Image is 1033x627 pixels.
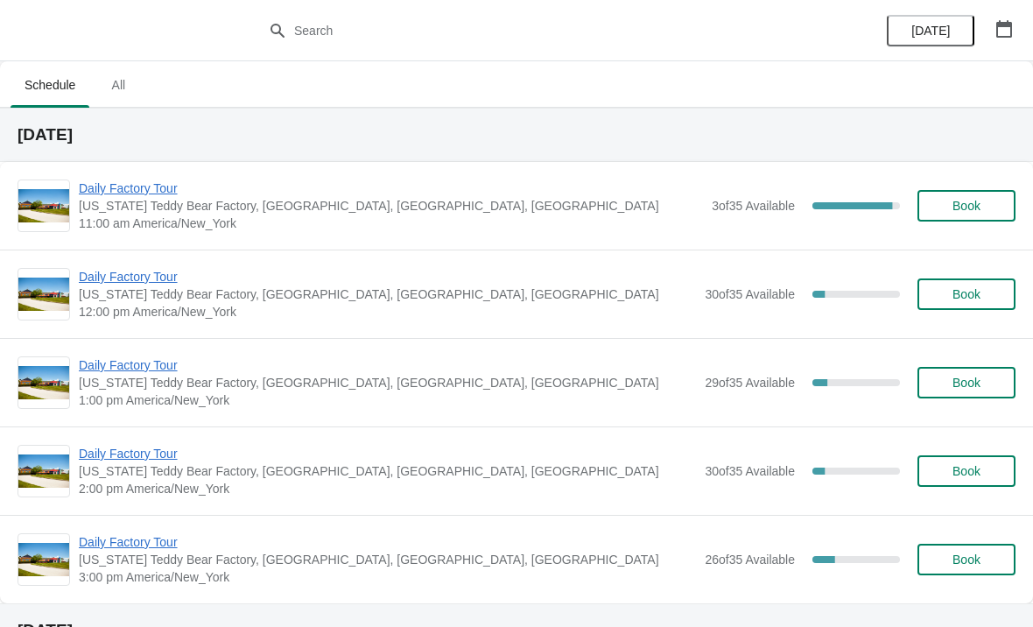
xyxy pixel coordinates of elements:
button: [DATE] [887,15,974,46]
span: [US_STATE] Teddy Bear Factory, [GEOGRAPHIC_DATA], [GEOGRAPHIC_DATA], [GEOGRAPHIC_DATA] [79,551,696,568]
span: Daily Factory Tour [79,445,696,462]
span: 30 of 35 Available [705,464,795,478]
span: 3:00 pm America/New_York [79,568,696,586]
span: Book [952,553,980,567]
button: Book [917,367,1015,398]
span: Book [952,199,980,213]
span: All [96,69,140,101]
button: Book [917,455,1015,487]
span: 1:00 pm America/New_York [79,391,696,409]
span: [DATE] [911,24,950,38]
span: 2:00 pm America/New_York [79,480,696,497]
span: [US_STATE] Teddy Bear Factory, [GEOGRAPHIC_DATA], [GEOGRAPHIC_DATA], [GEOGRAPHIC_DATA] [79,462,696,480]
span: Daily Factory Tour [79,268,696,285]
span: [US_STATE] Teddy Bear Factory, [GEOGRAPHIC_DATA], [GEOGRAPHIC_DATA], [GEOGRAPHIC_DATA] [79,374,696,391]
button: Book [917,190,1015,222]
span: Daily Factory Tour [79,356,696,374]
img: Daily Factory Tour | Vermont Teddy Bear Factory, Shelburne Road, Shelburne, VT, USA | 1:00 pm Ame... [18,366,69,400]
img: Daily Factory Tour | Vermont Teddy Bear Factory, Shelburne Road, Shelburne, VT, USA | 12:00 pm Am... [18,278,69,312]
button: Book [917,278,1015,310]
span: 26 of 35 Available [705,553,795,567]
button: Book [917,544,1015,575]
span: 29 of 35 Available [705,376,795,390]
span: Book [952,464,980,478]
img: Daily Factory Tour | Vermont Teddy Bear Factory, Shelburne Road, Shelburne, VT, USA | 3:00 pm Ame... [18,543,69,577]
span: 30 of 35 Available [705,287,795,301]
span: Book [952,376,980,390]
span: [US_STATE] Teddy Bear Factory, [GEOGRAPHIC_DATA], [GEOGRAPHIC_DATA], [GEOGRAPHIC_DATA] [79,197,703,215]
h2: [DATE] [18,126,1015,144]
span: 11:00 am America/New_York [79,215,703,232]
span: Daily Factory Tour [79,533,696,551]
span: Daily Factory Tour [79,180,703,197]
span: 12:00 pm America/New_York [79,303,696,321]
span: Schedule [11,69,89,101]
input: Search [293,15,775,46]
img: Daily Factory Tour | Vermont Teddy Bear Factory, Shelburne Road, Shelburne, VT, USA | 11:00 am Am... [18,189,69,223]
span: Book [952,287,980,301]
span: 3 of 35 Available [712,199,795,213]
img: Daily Factory Tour | Vermont Teddy Bear Factory, Shelburne Road, Shelburne, VT, USA | 2:00 pm Ame... [18,454,69,489]
span: [US_STATE] Teddy Bear Factory, [GEOGRAPHIC_DATA], [GEOGRAPHIC_DATA], [GEOGRAPHIC_DATA] [79,285,696,303]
